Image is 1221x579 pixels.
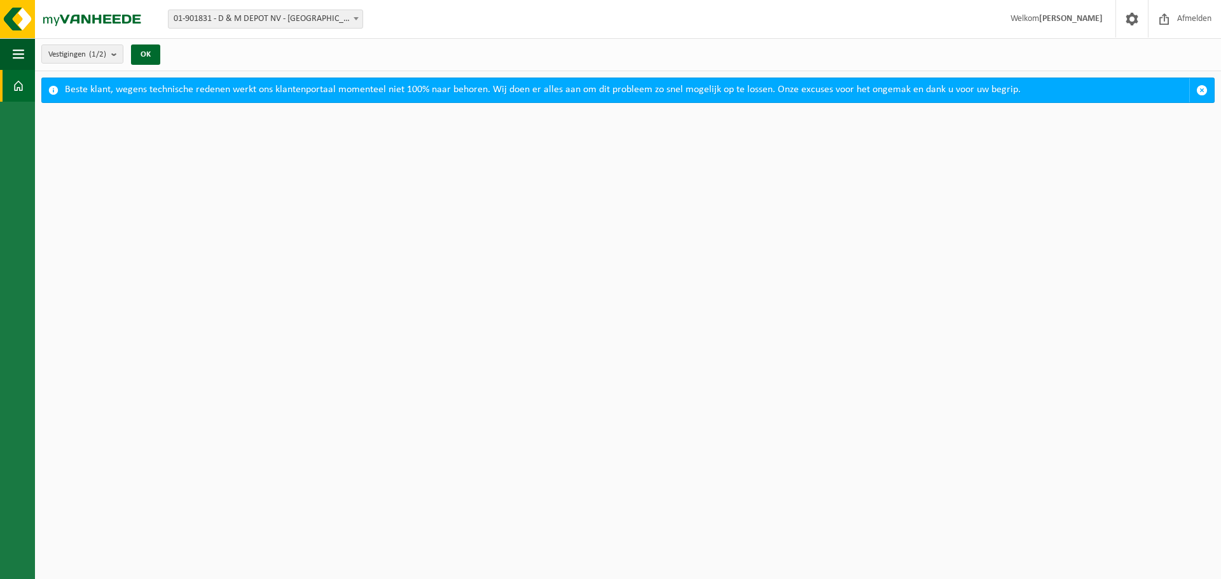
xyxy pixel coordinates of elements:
count: (1/2) [89,50,106,58]
button: Vestigingen(1/2) [41,44,123,64]
button: OK [131,44,160,65]
span: Vestigingen [48,45,106,64]
div: Beste klant, wegens technische redenen werkt ons klantenportaal momenteel niet 100% naar behoren.... [65,78,1189,102]
span: 01-901831 - D & M DEPOT NV - AARTSELAAR [168,10,363,29]
strong: [PERSON_NAME] [1039,14,1103,24]
span: 01-901831 - D & M DEPOT NV - AARTSELAAR [169,10,362,28]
